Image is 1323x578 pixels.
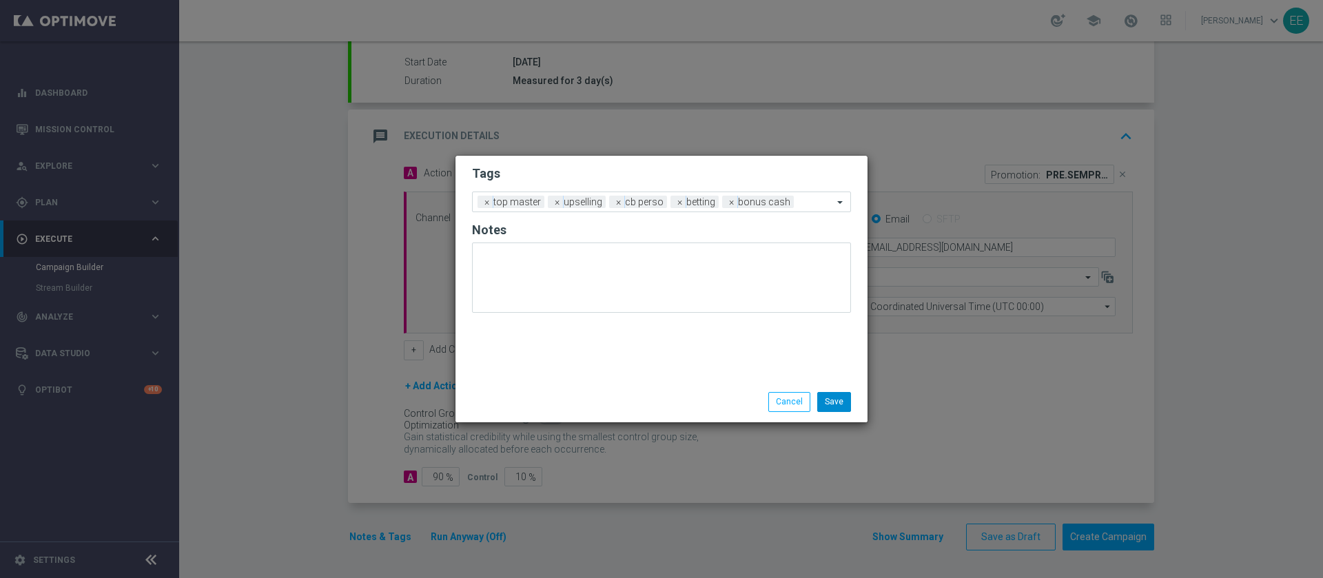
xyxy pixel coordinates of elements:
span: betting [683,196,719,208]
span: cb perso [622,196,667,208]
span: × [674,196,686,208]
ng-select: betting, bonus cash, cb perso, top master, upselling [472,192,851,212]
span: × [613,196,625,208]
span: upselling [560,196,606,208]
span: top master [490,196,544,208]
h2: Tags [472,165,851,182]
span: × [726,196,738,208]
span: bonus cash [735,196,794,208]
button: Save [817,392,851,411]
span: × [481,196,493,208]
span: × [551,196,564,208]
h2: Notes [472,222,851,238]
button: Cancel [768,392,810,411]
